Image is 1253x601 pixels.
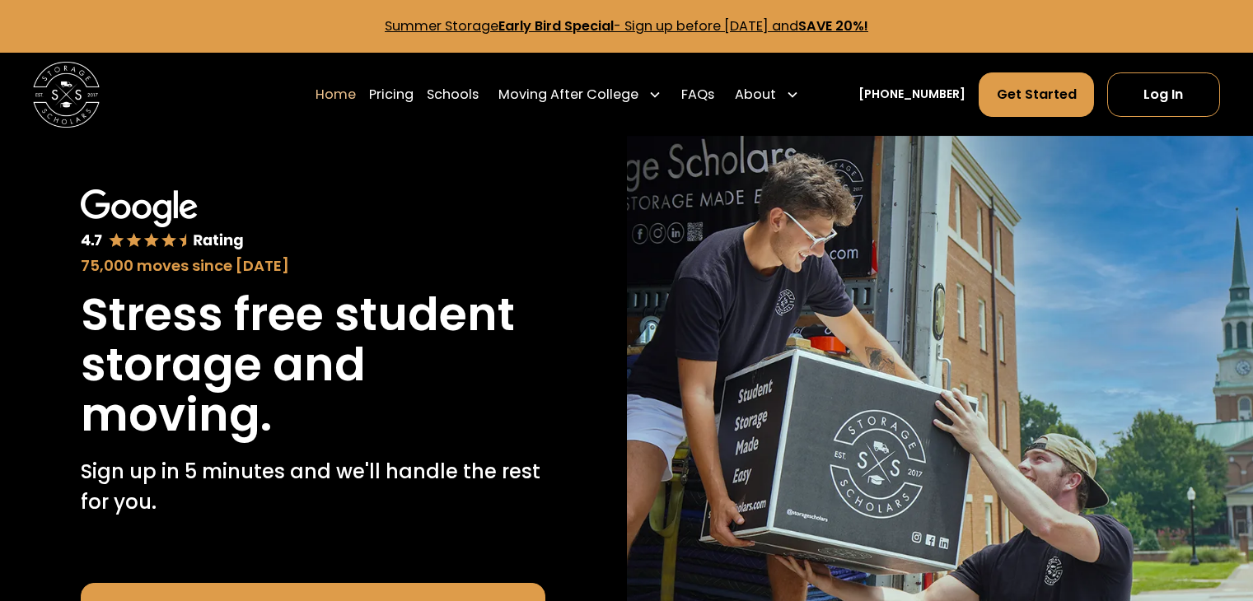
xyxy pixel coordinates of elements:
[81,254,545,277] div: 75,000 moves since [DATE]
[492,72,668,118] div: Moving After College
[858,86,965,103] a: [PHONE_NUMBER]
[735,85,776,105] div: About
[1107,72,1220,117] a: Log In
[498,16,614,35] strong: Early Bird Special
[81,457,545,517] p: Sign up in 5 minutes and we'll handle the rest for you.
[316,72,356,118] a: Home
[385,16,868,35] a: Summer StorageEarly Bird Special- Sign up before [DATE] andSAVE 20%!
[728,72,806,118] div: About
[33,62,100,128] a: home
[369,72,414,118] a: Pricing
[81,290,545,440] h1: Stress free student storage and moving.
[681,72,714,118] a: FAQs
[81,189,243,252] img: Google 4.7 star rating
[979,72,1093,117] a: Get Started
[33,62,100,128] img: Storage Scholars main logo
[427,72,479,118] a: Schools
[498,85,638,105] div: Moving After College
[798,16,868,35] strong: SAVE 20%!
